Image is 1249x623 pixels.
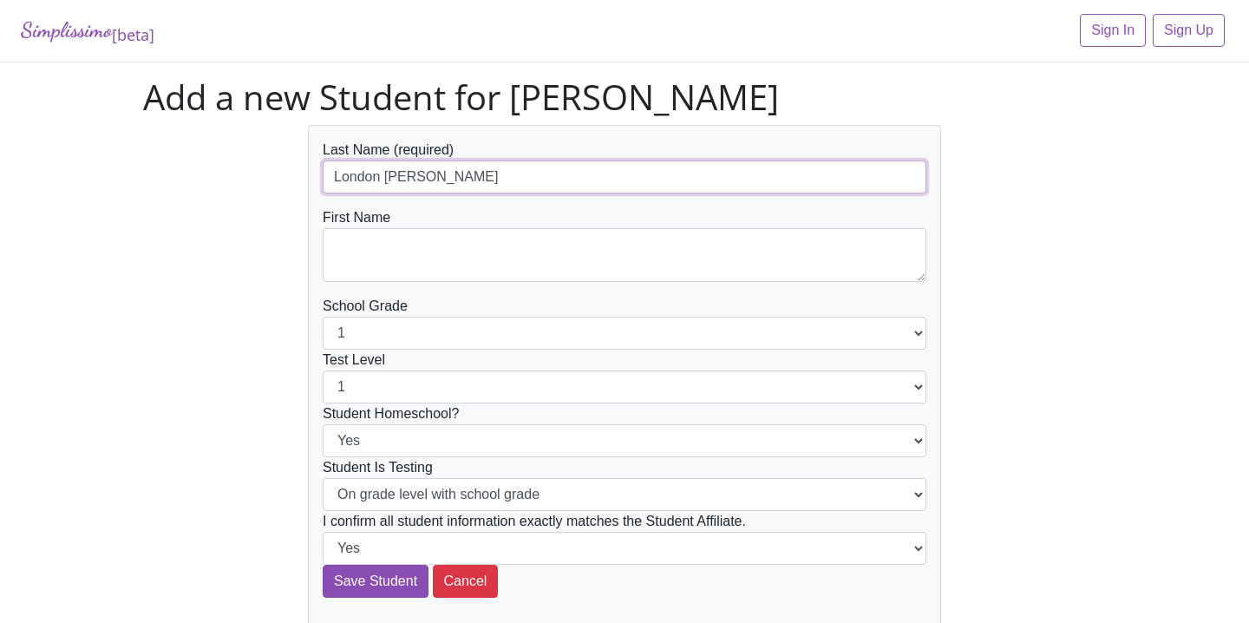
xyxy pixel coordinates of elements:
[323,140,926,193] div: Last Name (required)
[1153,14,1225,47] a: Sign Up
[323,140,926,598] form: School Grade Test Level Student Homeschool? Student Is Testing I confirm all student information ...
[21,14,154,48] a: Simplissimo[beta]
[112,24,154,45] sub: [beta]
[143,76,1106,118] h1: Add a new Student for [PERSON_NAME]
[433,565,499,598] button: Cancel
[323,207,926,282] div: First Name
[1080,14,1146,47] a: Sign In
[323,565,428,598] input: Save Student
